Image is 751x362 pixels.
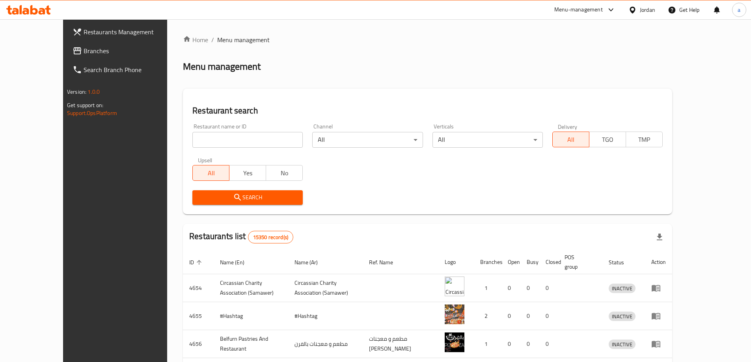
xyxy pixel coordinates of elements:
span: Restaurants Management [84,27,182,37]
a: Branches [66,41,188,60]
span: Branches [84,46,182,56]
img: ​Circassian ​Charity ​Association​ (Samawer) [445,277,464,296]
span: All [196,167,226,179]
span: Name (Ar) [294,258,328,267]
div: Export file [650,228,669,247]
td: 0 [520,302,539,330]
a: Home [183,35,208,45]
button: All [192,165,229,181]
span: POS group [565,252,593,271]
div: Menu [651,311,666,321]
td: ​Circassian ​Charity ​Association​ (Samawer) [288,274,363,302]
img: #Hashtag [445,304,464,324]
div: All [432,132,543,148]
span: Version: [67,87,86,97]
td: مطعم و معجنات [PERSON_NAME] [363,330,438,358]
td: 2 [474,302,501,330]
button: All [552,132,589,147]
td: #Hashtag [288,302,363,330]
td: #Hashtag [214,302,288,330]
th: Branches [474,250,501,274]
span: 15350 record(s) [248,234,293,241]
th: Busy [520,250,539,274]
span: Get support on: [67,100,103,110]
label: Upsell [198,157,212,163]
td: 0 [539,302,558,330]
div: Menu-management [554,5,603,15]
span: No [269,167,300,179]
th: Closed [539,250,558,274]
a: Restaurants Management [66,22,188,41]
button: Search [192,190,303,205]
span: Status [609,258,634,267]
button: TGO [589,132,626,147]
td: 0 [539,330,558,358]
h2: Menu management [183,60,261,73]
div: Total records count [248,231,293,243]
td: 4656 [183,330,214,358]
th: Logo [438,250,474,274]
label: Delivery [558,124,578,129]
a: Search Branch Phone [66,60,188,79]
td: Belfurn Pastries And Restaurant [214,330,288,358]
h2: Restaurants list [189,230,293,243]
span: Search [199,193,296,202]
td: 4655 [183,302,214,330]
span: Ref. Name [369,258,403,267]
div: Menu [651,339,666,349]
div: Jordan [640,6,655,14]
span: Menu management [217,35,270,45]
td: 0 [501,274,520,302]
span: 1.0.0 [88,87,100,97]
button: Yes [229,165,266,181]
td: 0 [520,330,539,358]
span: TGO [593,134,623,145]
nav: breadcrumb [183,35,672,45]
span: INACTIVE [609,340,635,349]
td: 0 [501,302,520,330]
img: Belfurn Pastries And Restaurant [445,332,464,352]
td: 0 [501,330,520,358]
div: Menu [651,283,666,293]
span: Yes [233,167,263,179]
span: Name (En) [220,258,255,267]
span: INACTIVE [609,284,635,293]
button: No [266,165,303,181]
th: Open [501,250,520,274]
li: / [211,35,214,45]
td: ​Circassian ​Charity ​Association​ (Samawer) [214,274,288,302]
td: 1 [474,274,501,302]
h2: Restaurant search [192,105,663,117]
td: 0 [520,274,539,302]
td: مطعم و معجنات بالفرن [288,330,363,358]
span: a [738,6,740,14]
span: TMP [629,134,660,145]
a: Support.OpsPlatform [67,108,117,118]
td: 1 [474,330,501,358]
span: ID [189,258,204,267]
input: Search for restaurant name or ID.. [192,132,303,148]
span: INACTIVE [609,312,635,321]
button: TMP [626,132,663,147]
td: 0 [539,274,558,302]
th: Action [645,250,672,274]
td: 4654 [183,274,214,302]
span: All [556,134,586,145]
div: All [312,132,423,148]
span: Search Branch Phone [84,65,182,74]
